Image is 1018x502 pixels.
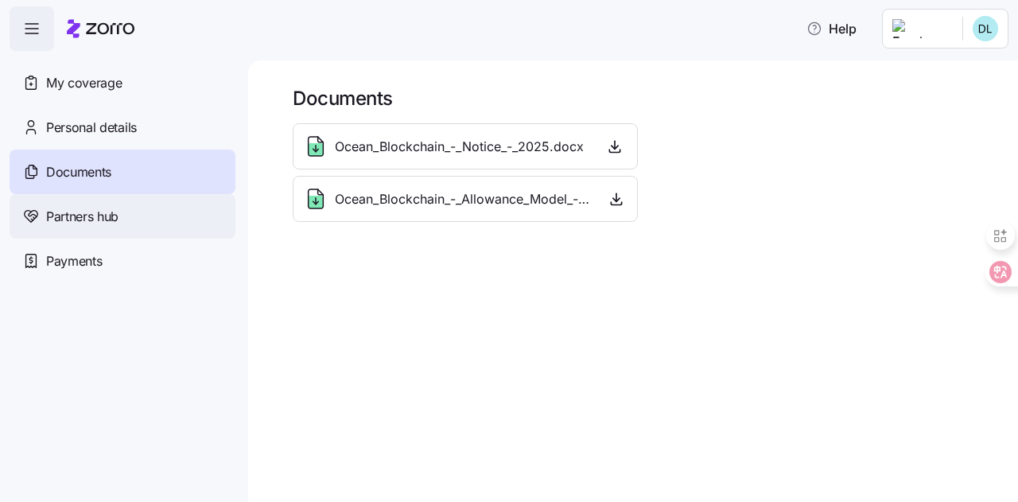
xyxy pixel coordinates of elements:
[10,239,235,283] a: Payments
[10,60,235,105] a: My coverage
[10,150,235,194] a: Documents
[335,137,584,157] span: Ocean_Blockchain_-_Notice_-_2025.docx
[892,19,950,38] img: Employer logo
[10,105,235,150] a: Personal details
[46,73,122,93] span: My coverage
[293,86,996,111] h1: Documents
[10,194,235,239] a: Partners hub
[794,13,869,45] button: Help
[46,207,119,227] span: Partners hub
[46,251,102,271] span: Payments
[335,189,593,209] span: Ocean_Blockchain_-_Allowance_Model_-_2025.pdf
[46,162,111,182] span: Documents
[46,118,137,138] span: Personal details
[806,19,857,38] span: Help
[973,16,998,41] img: 33362015168109a1bc86c164a7246b19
